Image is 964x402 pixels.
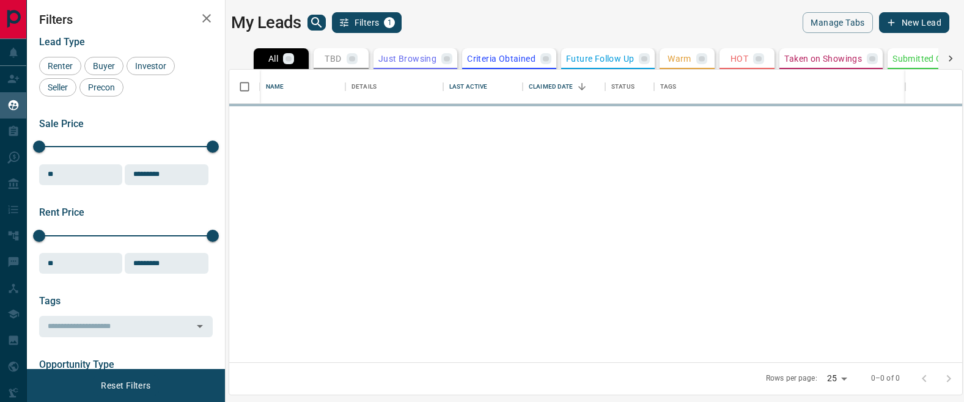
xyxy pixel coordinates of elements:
button: Sort [573,78,591,95]
button: Filters1 [332,12,402,33]
div: Status [605,70,654,104]
span: Precon [84,82,119,92]
p: HOT [730,54,748,63]
p: Warm [668,54,691,63]
span: Renter [43,61,77,71]
div: Name [260,70,345,104]
span: Lead Type [39,36,85,48]
p: Future Follow Up [566,54,634,63]
span: Buyer [89,61,119,71]
p: 0–0 of 0 [871,373,900,384]
span: Sale Price [39,118,84,130]
p: Just Browsing [378,54,436,63]
button: Manage Tabs [803,12,872,33]
span: Rent Price [39,206,84,218]
div: Precon [79,78,123,97]
div: Buyer [84,57,123,75]
div: Seller [39,78,76,97]
button: Reset Filters [93,375,158,396]
p: Criteria Obtained [467,54,535,63]
div: Tags [660,70,677,104]
p: TBD [325,54,341,63]
div: Claimed Date [523,70,605,104]
span: 1 [385,18,394,27]
div: Status [611,70,635,104]
div: Renter [39,57,81,75]
div: Details [351,70,377,104]
span: Seller [43,82,72,92]
div: Last Active [449,70,487,104]
div: 25 [822,370,852,387]
div: Last Active [443,70,523,104]
div: Claimed Date [529,70,573,104]
p: Rows per page: [766,373,817,384]
span: Investor [131,61,171,71]
div: Investor [127,57,175,75]
h1: My Leads [231,13,301,32]
span: Tags [39,295,61,307]
p: All [268,54,278,63]
div: Details [345,70,443,104]
button: Open [191,318,208,335]
button: search button [307,15,326,31]
button: New Lead [879,12,949,33]
span: Opportunity Type [39,359,114,370]
h2: Filters [39,12,213,27]
div: Name [266,70,284,104]
div: Tags [654,70,905,104]
p: Taken on Showings [784,54,862,63]
p: Submitted Offer [892,54,957,63]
